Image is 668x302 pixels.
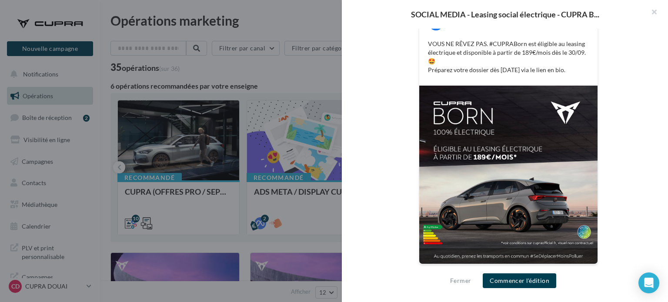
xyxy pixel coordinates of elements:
button: Commencer l'édition [483,273,556,288]
div: La prévisualisation est non-contractuelle [419,264,598,275]
p: VOUS NE RÊVEZ PAS. #CUPRABorn est éligible au leasing électrique et disponible à partir de 189€/m... [428,40,589,74]
div: Open Intercom Messenger [638,272,659,293]
span: SOCIAL MEDIA - Leasing social électrique - CUPRA B... [411,10,599,18]
button: Fermer [447,275,474,286]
